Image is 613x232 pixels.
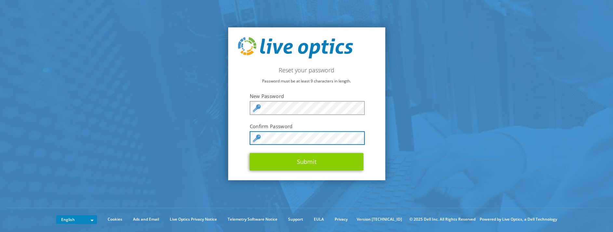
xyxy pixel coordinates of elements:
[250,123,364,129] label: Confirm Password
[250,153,364,171] button: Submit
[238,78,375,85] p: Password must be at least 9 characters in length.
[283,216,308,223] a: Support
[238,37,353,58] img: live_optics_svg.svg
[238,67,375,74] h2: Reset your password
[353,216,405,223] li: Version [TECHNICAL_ID]
[250,93,364,99] label: New Password
[480,216,557,223] li: Powered by Live Optics, a Dell Technology
[165,216,222,223] a: Live Optics Privacy Notice
[330,216,353,223] a: Privacy
[128,216,164,223] a: Ads and Email
[103,216,127,223] a: Cookies
[223,216,282,223] a: Telemetry Software Notice
[309,216,329,223] a: EULA
[406,216,479,223] li: © 2025 Dell Inc. All Rights Reserved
